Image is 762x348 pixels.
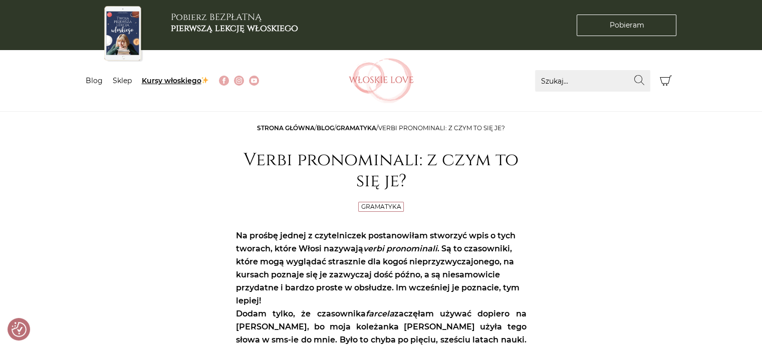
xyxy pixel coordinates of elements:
[171,12,298,34] h3: Pobierz BEZPŁATNĄ
[86,76,103,85] a: Blog
[257,124,505,132] span: / / /
[12,322,27,337] img: Revisit consent button
[12,322,27,337] button: Preferencje co do zgód
[317,124,334,132] a: Blog
[655,70,677,92] button: Koszyk
[113,76,132,85] a: Sklep
[361,203,401,210] a: Gramatyka
[609,20,644,31] span: Pobieram
[336,124,376,132] a: Gramatyka
[363,244,437,253] em: verbi pronominali
[236,150,527,192] h1: Verbi pronominali: z czym to się je?
[349,58,414,103] img: Włoskielove
[378,124,505,132] span: Verbi pronominali: z czym to się je?
[171,22,298,35] b: pierwszą lekcję włoskiego
[201,77,208,84] img: ✨
[236,231,520,305] strong: Na prośbę jednej z czytelniczek postanowiłam stworzyć wpis o tych tworach, które Włosi nazywają ....
[577,15,676,36] a: Pobieram
[366,309,394,318] em: farcela
[535,70,650,92] input: Szukaj...
[142,76,209,85] a: Kursy włoskiego
[257,124,315,132] a: Strona główna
